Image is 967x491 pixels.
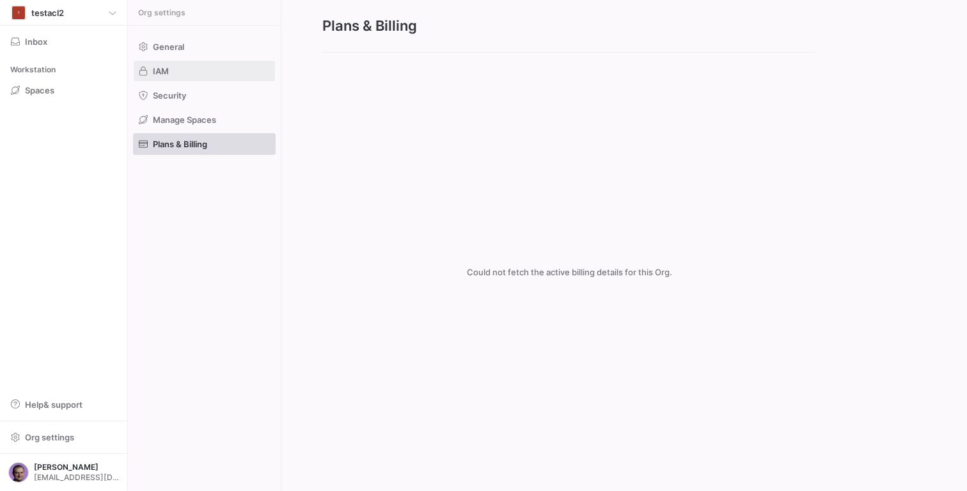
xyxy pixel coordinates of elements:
[12,6,25,19] div: T
[5,433,122,444] a: Org settings
[133,36,276,58] a: General
[153,66,169,76] span: IAM
[8,462,29,483] img: https://storage.googleapis.com/y42-prod-data-exchange/images/9mlvGdob1SBuJGjnK24K4byluFUhBXBzD3rX...
[31,8,64,18] span: testacl2
[153,90,186,101] span: Security
[138,8,185,17] span: Org settings
[133,133,276,155] a: Plans & Billing
[34,463,119,472] span: [PERSON_NAME]
[133,60,276,82] a: IAM
[153,139,207,149] span: Plans & Billing
[5,60,122,79] div: Workstation
[5,426,122,448] button: Org settings
[25,399,83,410] span: Help & support
[133,85,276,106] a: Security
[34,473,119,482] span: [EMAIL_ADDRESS][DOMAIN_NAME]
[467,267,672,277] span: Could not fetch the active billing details for this Org.
[5,79,122,101] a: Spaces
[25,432,74,442] span: Org settings
[25,85,54,95] span: Spaces
[5,394,122,415] button: Help& support
[25,36,47,47] span: Inbox
[133,109,276,131] a: Manage Spaces
[153,115,216,125] span: Manage Spaces
[322,15,816,36] h2: Plans & Billing
[5,459,122,486] button: https://storage.googleapis.com/y42-prod-data-exchange/images/9mlvGdob1SBuJGjnK24K4byluFUhBXBzD3rX...
[153,42,184,52] span: General
[5,31,122,52] button: Inbox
